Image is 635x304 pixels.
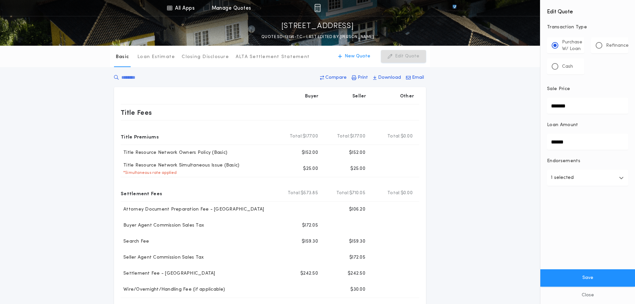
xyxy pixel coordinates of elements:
[121,270,215,277] p: Settlement Fee - [GEOGRAPHIC_DATA]
[302,222,318,229] p: $172.05
[236,54,310,60] p: ALTA Settlement Statement
[302,149,318,156] p: $152.00
[350,286,365,293] p: $30.00
[345,53,370,60] p: New Quote
[302,238,318,245] p: $159.30
[547,122,578,128] p: Loan Amount
[121,107,152,118] p: Title Fees
[314,4,321,12] img: img
[395,53,419,60] p: Edit Quote
[300,270,318,277] p: $242.50
[349,254,365,261] p: $172.05
[547,170,628,186] button: 1 selected
[387,190,401,197] b: Total:
[305,93,318,100] p: Buyer
[121,170,177,176] p: * Simultaneous rate applied
[401,133,413,140] span: $0.00
[400,93,414,100] p: Other
[547,4,628,16] h4: Edit Quote
[121,131,159,142] p: Title Premiums
[337,133,350,140] b: Total:
[121,254,204,261] p: Seller Agent Commission Sales Tax
[137,54,175,60] p: Loan Estimate
[378,74,401,81] p: Download
[547,98,628,114] input: Sale Price
[540,287,635,304] button: Close
[562,39,582,52] p: Purchase W/ Loan
[387,133,401,140] b: Total:
[440,5,468,11] img: vs-icon
[121,162,239,169] p: Title Resource Network Simultaneous Issue (Basic)
[348,270,365,277] p: $242.50
[547,158,628,165] p: Endorsements
[121,149,227,156] p: Title Resource Network Owners Policy (Basic)
[290,133,303,140] b: Total:
[121,222,204,229] p: Buyer Agent Commission Sales Tax
[350,72,370,84] button: Print
[303,133,318,140] span: $177.00
[331,50,377,63] button: New Quote
[350,166,365,172] p: $25.00
[301,190,318,197] span: $573.85
[349,238,365,245] p: $159.30
[303,166,318,172] p: $25.00
[325,74,347,81] p: Compare
[336,190,350,197] b: Total:
[547,24,628,31] p: Transaction Type
[358,74,368,81] p: Print
[551,174,574,182] p: 1 selected
[352,93,366,100] p: Seller
[547,86,570,92] p: Sale Price
[121,238,149,245] p: Search Fee
[121,206,264,213] p: Attorney Document Preparation Fee - [GEOGRAPHIC_DATA]
[547,134,628,150] input: Loan Amount
[182,54,229,60] p: Closing Disclosure
[381,50,426,63] button: Edit Quote
[412,74,424,81] p: Email
[318,72,349,84] button: Compare
[350,133,365,140] span: $177.00
[606,42,629,49] p: Refinance
[116,54,129,60] p: Basic
[349,206,365,213] p: $106.20
[121,188,162,199] p: Settlement Fees
[121,286,225,293] p: Wire/Overnight/Handling Fee (if applicable)
[349,190,365,197] span: $710.05
[404,72,426,84] button: Email
[349,149,365,156] p: $152.00
[562,63,573,70] p: Cash
[371,72,403,84] button: Download
[540,269,635,287] button: Save
[261,34,374,40] p: QUOTE SD-13135-TC - LAST EDITED BY [PERSON_NAME]
[281,21,354,32] p: [STREET_ADDRESS]
[401,190,413,197] span: $0.00
[288,190,301,197] b: Total:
